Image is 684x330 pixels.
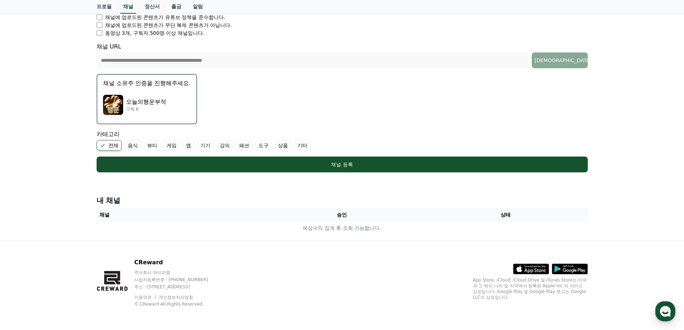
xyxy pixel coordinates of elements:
[105,29,205,37] p: 동영상 3개, 구독자 500명 이상 채널입니다.
[260,208,424,222] th: 승인
[134,301,222,307] p: © CReward All Rights Reserved.
[125,140,141,151] label: 음식
[275,140,291,151] label: 상품
[47,228,93,246] a: 대화
[23,238,27,244] span: 홈
[93,228,138,246] a: 설정
[126,106,166,112] p: 구독 6
[97,222,588,235] td: 예상수익 집계 후 조회 가능합니다.
[97,140,122,151] label: 전체
[97,157,588,172] button: 채널 등록
[105,22,232,29] p: 채널에 업로드된 콘텐츠가 무단 복제 콘텐츠가 아닙니다.
[66,239,74,245] span: 대화
[535,57,585,64] div: [DEMOGRAPHIC_DATA]
[217,140,233,151] label: 강의
[255,140,272,151] label: 도구
[2,228,47,246] a: 홈
[103,79,191,88] p: 채널 소유주 인증을 진행해주세요.
[134,277,222,283] p: 사업자등록번호 : [PHONE_NUMBER]
[111,238,120,244] span: 설정
[97,208,260,222] th: 채널
[103,95,123,115] img: 오늘의행운부적
[111,161,573,168] div: 채널 등록
[236,140,252,151] label: 패션
[197,140,214,151] label: 기기
[183,140,194,151] label: 앱
[134,295,157,300] a: 이용약관
[97,74,197,124] button: 채널 소유주 인증을 진행해주세요. 오늘의행운부적 오늘의행운부적 구독 6
[473,277,588,300] p: App Store, iCloud, iCloud Drive 및 iTunes Store는 미국과 그 밖의 나라 및 지역에서 등록된 Apple Inc.의 서비스 상표입니다. Goo...
[97,130,588,151] div: 카테고리
[126,98,166,106] p: 오늘의행운부적
[134,270,222,275] p: 주식회사 와이피랩
[97,42,588,68] div: 채널 URL
[134,258,222,267] p: CReward
[163,140,180,151] label: 게임
[294,140,311,151] label: 기타
[105,14,225,21] p: 채널에 업로드된 콘텐츠가 유튜브 정책을 준수합니다.
[159,295,193,300] a: 개인정보처리방침
[144,140,160,151] label: 뷰티
[532,52,588,68] button: [DEMOGRAPHIC_DATA]
[424,208,587,222] th: 상태
[134,284,222,290] p: 주소 : [STREET_ADDRESS]
[97,195,588,205] h4: 내 채널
